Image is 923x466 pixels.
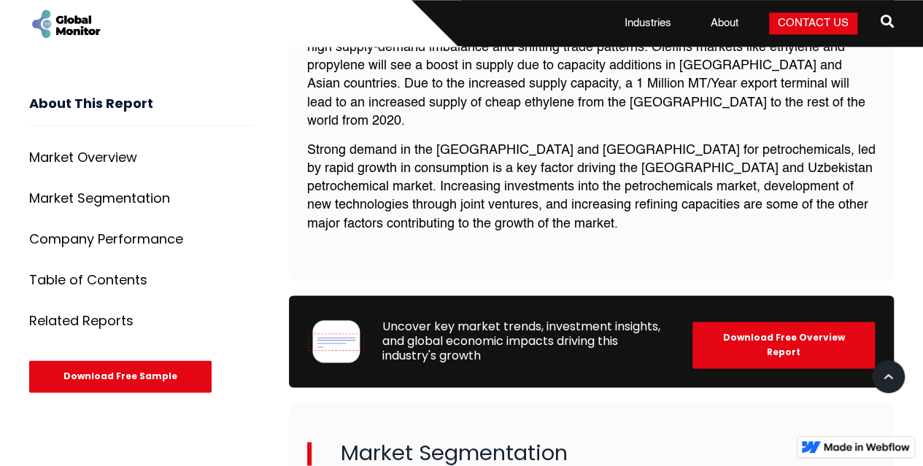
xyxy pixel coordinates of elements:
[881,11,894,31] span: 
[29,192,170,206] div: Market Segmentation
[29,361,212,393] div: Download Free Sample
[29,314,134,329] div: Related Reports
[307,141,876,233] p: Strong demand in the [GEOGRAPHIC_DATA] and [GEOGRAPHIC_DATA] for petrochemicals, led by rapid gro...
[307,442,876,465] h2: Market Segmentation
[702,16,747,31] a: About
[881,9,894,38] a: 
[824,443,910,451] img: Made in Webflow
[29,233,183,247] div: Company Performance
[29,7,102,40] a: home
[29,144,254,173] a: Market Overview
[29,185,254,214] a: Market Segmentation
[29,96,254,126] h3: About This Report
[29,273,147,288] div: Table of Contents
[29,225,254,255] a: Company Performance
[769,12,857,34] a: Contact Us
[29,266,254,295] a: Table of Contents
[29,151,137,166] div: Market Overview
[29,307,254,336] a: Related Reports
[382,319,675,363] div: Uncover key market trends, investment insights, and global economic impacts driving this industry...
[692,322,875,368] div: Download Free Overview Report
[616,16,680,31] a: Industries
